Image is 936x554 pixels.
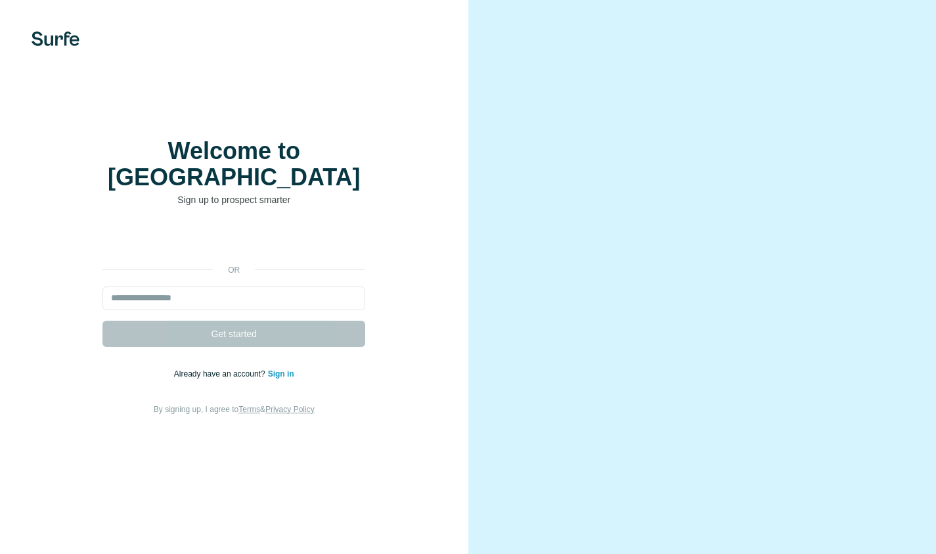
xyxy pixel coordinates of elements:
p: Sign up to prospect smarter [102,193,365,206]
span: Already have an account? [174,369,268,379]
a: Terms [238,405,260,414]
span: By signing up, I agree to & [154,405,315,414]
a: Privacy Policy [265,405,315,414]
a: Sign in [268,369,294,379]
h1: Welcome to [GEOGRAPHIC_DATA] [102,138,365,191]
iframe: Sign in with Google Button [96,226,372,255]
p: or [213,264,255,276]
img: Surfe's logo [32,32,79,46]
